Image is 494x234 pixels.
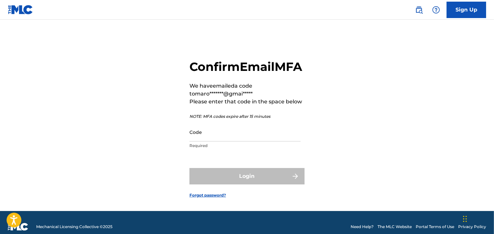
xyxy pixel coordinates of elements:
img: logo [8,223,28,231]
img: MLC Logo [8,5,33,14]
p: Required [189,143,301,149]
a: Forgot password? [189,192,226,198]
a: Public Search [412,3,426,16]
div: Drag [463,209,467,229]
div: Help [430,3,443,16]
p: Please enter that code in the space below [189,98,305,106]
a: Privacy Policy [458,224,486,230]
a: Sign Up [447,2,486,18]
span: Mechanical Licensing Collective © 2025 [36,224,112,230]
iframe: Chat Widget [461,202,494,234]
a: Need Help? [351,224,374,230]
p: NOTE: MFA codes expire after 15 minutes [189,114,305,119]
a: The MLC Website [378,224,412,230]
a: Portal Terms of Use [416,224,454,230]
img: help [432,6,440,14]
img: search [415,6,423,14]
h2: Confirm Email MFA [189,59,305,74]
